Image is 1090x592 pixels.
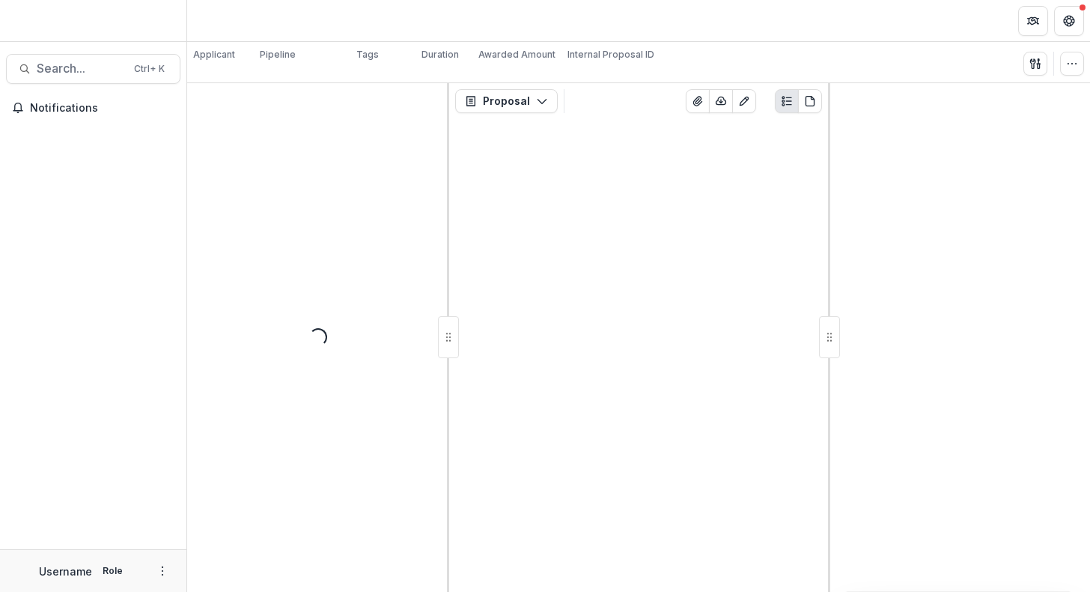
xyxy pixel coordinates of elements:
[37,61,125,76] span: Search...
[1054,6,1084,36] button: Get Help
[6,54,180,84] button: Search...
[98,564,127,578] p: Role
[356,48,379,61] p: Tags
[153,562,171,580] button: More
[775,89,799,113] button: Plaintext view
[260,48,296,61] p: Pipeline
[478,48,555,61] p: Awarded Amount
[732,89,756,113] button: Edit as form
[39,564,92,579] p: Username
[1018,6,1048,36] button: Partners
[6,96,180,120] button: Notifications
[421,48,459,61] p: Duration
[686,89,710,113] button: View Attached Files
[567,48,654,61] p: Internal Proposal ID
[455,89,558,113] button: Proposal
[798,89,822,113] button: PDF view
[193,48,235,61] p: Applicant
[30,102,174,115] span: Notifications
[131,61,168,77] div: Ctrl + K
